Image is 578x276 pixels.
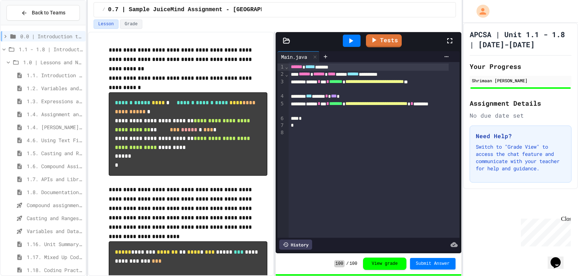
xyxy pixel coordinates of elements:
div: No due date set [470,111,571,120]
p: Switch to "Grade View" to access the chat feature and communicate with your teacher for help and ... [476,143,565,172]
span: 1.1. Introduction to Algorithms, Programming, and Compilers [27,71,83,79]
span: 1.4. Assignment and Input [27,110,83,118]
a: Tests [366,34,402,47]
div: Main.java [277,53,311,61]
div: My Account [469,3,491,19]
h1: APCSA | Unit 1.1 - 1.8 | [DATE]-[DATE] [470,29,571,49]
span: 1.3. Expressions and Output [New] [27,97,83,105]
div: Main.java [277,51,320,62]
div: History [279,240,312,250]
span: 1.18. Coding Practice 1a (1.1-1.6) [27,266,83,274]
span: Back to Teams [32,9,65,17]
button: Submit Answer [410,258,456,270]
button: Back to Teams [7,5,80,21]
div: 7 [277,122,285,129]
span: 4.6. Using Text Files [27,136,83,144]
span: 1.7. APIs and Libraries [27,175,83,183]
span: 1.16. Unit Summary 1a (1.1-1.6) [27,240,83,248]
span: Fold line [285,71,288,77]
span: 1.6. Compound Assignment Operators [27,162,83,170]
button: Lesson [94,19,118,29]
button: View grade [363,258,406,270]
div: 3 [277,78,285,93]
span: / [346,261,349,267]
span: 100 [334,260,345,267]
div: Chat with us now!Close [3,3,50,46]
div: 1 [277,63,285,71]
span: Submit Answer [416,261,450,267]
span: 1.8. Documentation with Comments and Preconditions [27,188,83,196]
span: Variables and Data Types - Quiz [27,227,83,235]
h2: Your Progress [470,61,571,71]
span: Fold line [285,64,288,70]
span: / [103,7,105,13]
div: Shrimaan [PERSON_NAME] [472,77,569,84]
div: 6 [277,115,285,122]
span: 1.2. Variables and Data Types [27,84,83,92]
span: 1.4. [PERSON_NAME] and User Input [27,123,83,131]
div: 2 [277,71,285,78]
span: Casting and Ranges of variables - Quiz [27,214,83,222]
div: 5 [277,100,285,115]
span: 0.0 | Introduction to APCSA [20,32,83,40]
iframe: chat widget [548,247,571,269]
div: 4 [277,93,285,100]
span: 1.5. Casting and Ranges of Values [27,149,83,157]
span: 0.7 | Sample JuiceMind Assignment - [GEOGRAPHIC_DATA] [108,5,292,14]
span: 100 [349,261,357,267]
button: Grade [120,19,142,29]
iframe: chat widget [518,216,571,246]
span: Compound assignment operators - Quiz [27,201,83,209]
span: 1.1 - 1.8 | Introduction to Java [19,45,83,53]
div: 8 [277,129,285,136]
h3: Need Help? [476,132,565,140]
h2: Assignment Details [470,98,571,108]
span: 1.17. Mixed Up Code Practice 1.1-1.6 [27,253,83,261]
span: 1.0 | Lessons and Notes [23,58,83,66]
